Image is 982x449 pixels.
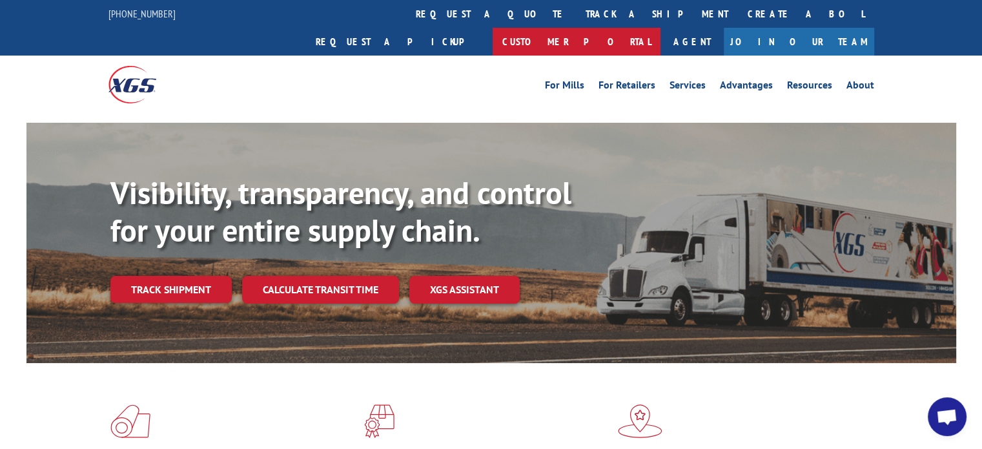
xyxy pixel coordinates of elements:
[724,28,874,56] a: Join Our Team
[110,404,150,438] img: xgs-icon-total-supply-chain-intelligence-red
[787,80,832,94] a: Resources
[493,28,660,56] a: Customer Portal
[720,80,773,94] a: Advantages
[409,276,520,304] a: XGS ASSISTANT
[110,276,232,303] a: Track shipment
[110,172,571,250] b: Visibility, transparency, and control for your entire supply chain.
[670,80,706,94] a: Services
[618,404,662,438] img: xgs-icon-flagship-distribution-model-red
[545,80,584,94] a: For Mills
[660,28,724,56] a: Agent
[928,397,967,436] a: Open chat
[846,80,874,94] a: About
[306,28,493,56] a: Request a pickup
[598,80,655,94] a: For Retailers
[364,404,394,438] img: xgs-icon-focused-on-flooring-red
[242,276,399,304] a: Calculate transit time
[108,7,176,20] a: [PHONE_NUMBER]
